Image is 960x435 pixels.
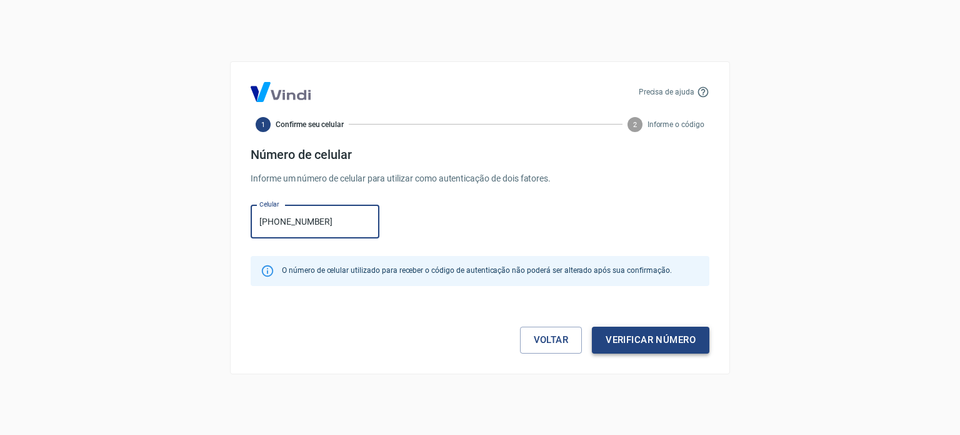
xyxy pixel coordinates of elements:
p: Informe um número de celular para utilizar como autenticação de dois fatores. [251,172,709,185]
span: Informe o código [647,119,704,130]
div: O número de celular utilizado para receber o código de autenticação não poderá ser alterado após ... [282,260,671,282]
button: Verificar número [592,327,709,353]
text: 1 [261,120,265,128]
label: Celular [259,200,279,209]
a: Voltar [520,327,582,353]
h4: Número de celular [251,147,709,162]
span: Confirme seu celular [276,119,344,130]
img: Logo Vind [251,82,311,102]
p: Precisa de ajuda [639,86,694,98]
text: 2 [633,120,637,128]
